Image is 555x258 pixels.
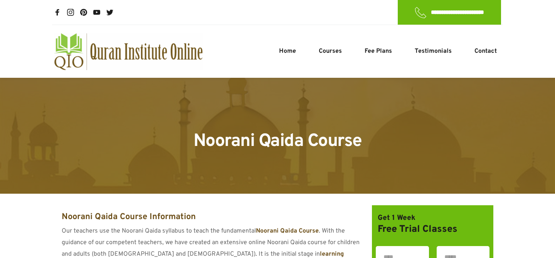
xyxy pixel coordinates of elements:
[54,33,203,70] a: quran-institute-online-australia
[415,47,452,56] span: Testimonials
[474,47,497,56] span: Contact
[256,227,319,235] a: Noorani Qaida Course
[317,47,344,56] a: Courses
[193,130,362,153] span: Noorani Qaida Course
[279,47,296,56] span: Home
[378,223,457,236] span: Free Trial Classes
[363,47,394,56] a: Fee Plans
[62,212,196,222] span: Noorani Qaida Course Information
[319,47,342,56] span: Courses
[473,47,499,56] a: Contact
[62,227,256,235] span: Our teachers use the Noorani Qaida syllabus to teach the fundamental
[277,47,298,56] a: Home
[378,213,415,223] span: Get 1 Week
[365,47,392,56] span: Fee Plans
[413,47,454,56] a: Testimonials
